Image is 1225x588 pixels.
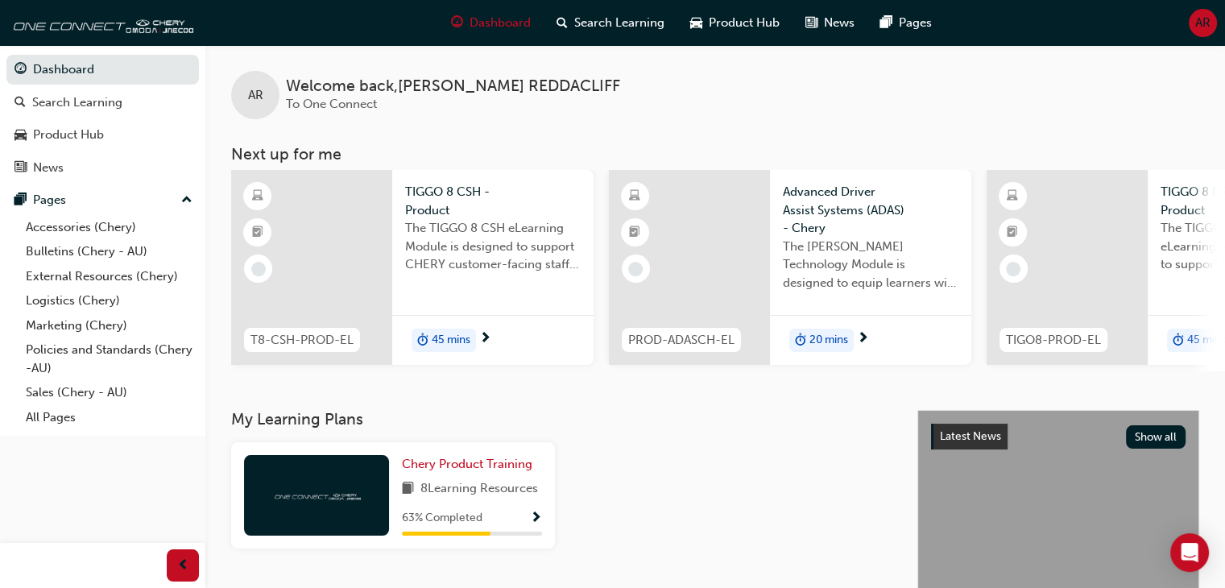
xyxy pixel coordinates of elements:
a: Latest NewsShow all [931,424,1186,449]
span: next-icon [857,332,869,346]
a: news-iconNews [793,6,867,39]
span: Chery Product Training [402,457,532,471]
span: 45 mins [432,331,470,350]
span: guage-icon [14,63,27,77]
span: TIGO8-PROD-EL [1006,331,1101,350]
span: AR [248,86,263,105]
a: Accessories (Chery) [19,215,199,240]
span: Latest News [940,429,1001,443]
span: PROD-ADASCH-EL [628,331,735,350]
a: All Pages [19,405,199,430]
a: Search Learning [6,88,199,118]
a: Bulletins (Chery - AU) [19,239,199,264]
button: AR [1189,9,1217,37]
span: learningResourceType_ELEARNING-icon [1007,186,1018,207]
div: Open Intercom Messenger [1170,533,1209,572]
a: Marketing (Chery) [19,313,199,338]
span: car-icon [14,128,27,143]
img: oneconnect [272,487,361,503]
span: Dashboard [470,14,531,32]
span: duration-icon [417,330,428,351]
a: Chery Product Training [402,455,539,474]
button: Show Progress [530,508,542,528]
button: Pages [6,185,199,215]
a: Policies and Standards (Chery -AU) [19,337,199,380]
span: 63 % Completed [402,509,482,528]
a: PROD-ADASCH-ELAdvanced Driver Assist Systems (ADAS) - CheryThe [PERSON_NAME] Technology Module is... [609,170,971,365]
span: The TIGGO 8 CSH eLearning Module is designed to support CHERY customer-facing staff with the prod... [405,219,581,274]
a: Product Hub [6,120,199,150]
a: pages-iconPages [867,6,945,39]
span: learningRecordVerb_NONE-icon [251,262,266,276]
span: guage-icon [451,13,463,33]
span: up-icon [181,190,192,211]
span: book-icon [402,479,414,499]
img: oneconnect [8,6,193,39]
span: Welcome back , [PERSON_NAME] REDDACLIFF [286,77,620,96]
span: News [824,14,855,32]
a: T8-CSH-PROD-ELTIGGO 8 CSH - ProductThe TIGGO 8 CSH eLearning Module is designed to support CHERY ... [231,170,594,365]
h3: Next up for me [205,145,1225,164]
a: car-iconProduct Hub [677,6,793,39]
span: Search Learning [574,14,664,32]
span: TIGGO 8 CSH - Product [405,183,581,219]
a: External Resources (Chery) [19,264,199,289]
span: The [PERSON_NAME] Technology Module is designed to equip learners with essential knowledge about ... [783,238,958,292]
span: search-icon [14,96,26,110]
span: learningResourceType_ELEARNING-icon [252,186,263,207]
span: learningRecordVerb_NONE-icon [628,262,643,276]
a: News [6,153,199,183]
span: booktick-icon [252,222,263,243]
span: prev-icon [177,556,189,576]
span: duration-icon [1173,330,1184,351]
span: news-icon [805,13,817,33]
span: 20 mins [809,331,848,350]
span: next-icon [479,332,491,346]
a: Sales (Chery - AU) [19,380,199,405]
div: News [33,159,64,177]
span: search-icon [557,13,568,33]
span: learningRecordVerb_NONE-icon [1006,262,1020,276]
span: booktick-icon [1007,222,1018,243]
a: guage-iconDashboard [438,6,544,39]
a: Logistics (Chery) [19,288,199,313]
button: Show all [1126,425,1186,449]
div: Product Hub [33,126,104,144]
span: car-icon [690,13,702,33]
span: news-icon [14,161,27,176]
span: 8 Learning Resources [420,479,538,499]
button: DashboardSearch LearningProduct HubNews [6,52,199,185]
span: duration-icon [795,330,806,351]
span: pages-icon [880,13,892,33]
a: Dashboard [6,55,199,85]
span: Product Hub [709,14,780,32]
h3: My Learning Plans [231,410,892,429]
a: search-iconSearch Learning [544,6,677,39]
div: Search Learning [32,93,122,112]
span: AR [1195,14,1211,32]
span: Show Progress [530,511,542,526]
span: Pages [899,14,932,32]
span: Advanced Driver Assist Systems (ADAS) - Chery [783,183,958,238]
div: Pages [33,191,66,209]
span: T8-CSH-PROD-EL [250,331,354,350]
span: learningResourceType_ELEARNING-icon [629,186,640,207]
span: To One Connect [286,97,377,111]
span: booktick-icon [629,222,640,243]
span: pages-icon [14,193,27,208]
